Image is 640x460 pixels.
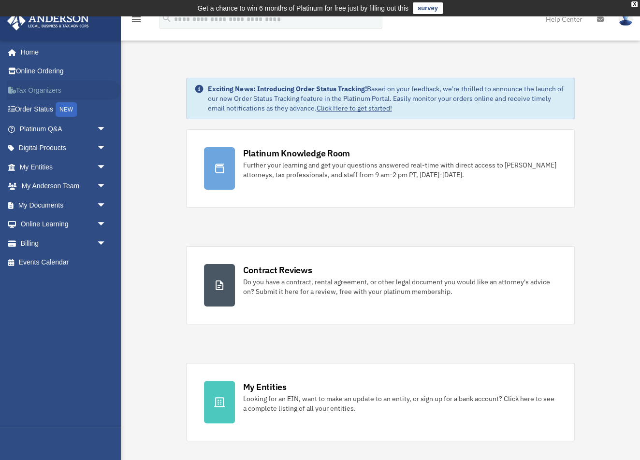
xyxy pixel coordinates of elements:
a: Digital Productsarrow_drop_down [7,139,121,158]
a: Home [7,42,116,62]
div: My Entities [243,381,286,393]
div: Based on your feedback, we're thrilled to announce the launch of our new Order Status Tracking fe... [208,84,566,113]
a: Platinum Q&Aarrow_drop_down [7,119,121,139]
a: Events Calendar [7,253,121,272]
a: Platinum Knowledge Room Further your learning and get your questions answered real-time with dire... [186,129,574,208]
i: search [161,13,172,24]
div: Do you have a contract, rental agreement, or other legal document you would like an attorney's ad... [243,277,556,296]
a: My Documentsarrow_drop_down [7,195,121,215]
a: menu [131,17,142,25]
strong: Exciting News: Introducing Order Status Tracking! [208,84,366,93]
div: Contract Reviews [243,264,312,276]
span: arrow_drop_down [97,215,116,235]
a: Tax Organizers [7,81,121,100]
img: User Pic [618,12,633,26]
div: NEW [56,102,77,117]
span: arrow_drop_down [97,195,116,215]
span: arrow_drop_down [97,157,116,177]
span: arrow_drop_down [97,119,116,139]
a: Billingarrow_drop_down [7,234,121,253]
a: survey [413,2,443,14]
a: My Anderson Teamarrow_drop_down [7,177,121,196]
span: arrow_drop_down [97,234,116,253]
span: arrow_drop_down [97,139,116,158]
img: Anderson Advisors Platinum Portal [4,12,92,30]
div: Further your learning and get your questions answered real-time with direct access to [PERSON_NAM... [243,160,556,180]
a: Contract Reviews Do you have a contract, rental agreement, or other legal document you would like... [186,246,574,324]
div: Platinum Knowledge Room [243,147,350,159]
div: Looking for an EIN, want to make an update to an entity, or sign up for a bank account? Click her... [243,394,556,413]
a: Order StatusNEW [7,100,121,120]
span: arrow_drop_down [97,177,116,196]
a: Online Learningarrow_drop_down [7,215,121,234]
a: My Entities Looking for an EIN, want to make an update to an entity, or sign up for a bank accoun... [186,363,574,441]
i: menu [131,14,142,25]
a: Online Ordering [7,62,121,81]
div: close [631,1,638,7]
div: Get a chance to win 6 months of Platinum for free just by filling out this [197,2,408,14]
a: My Entitiesarrow_drop_down [7,157,121,177]
a: Click Here to get started! [316,104,392,112]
